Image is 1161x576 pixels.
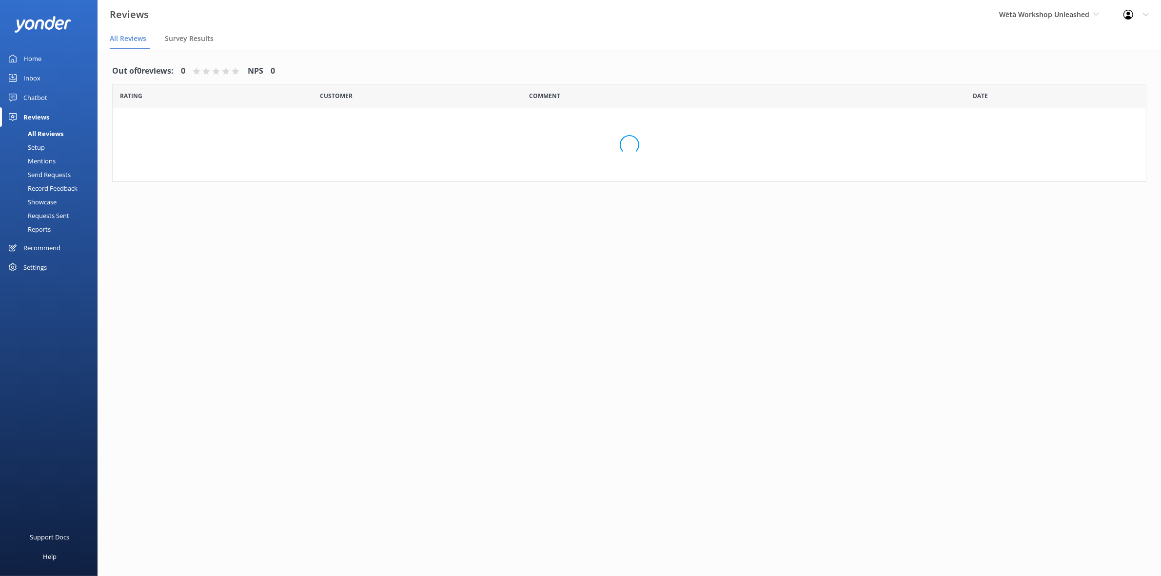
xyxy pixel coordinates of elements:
[6,154,56,168] div: Mentions
[6,140,98,154] a: Setup
[6,181,98,195] a: Record Feedback
[973,91,988,100] span: Date
[999,10,1089,19] span: Wētā Workshop Unleashed
[6,209,69,222] div: Requests Sent
[110,7,149,22] h3: Reviews
[6,222,98,236] a: Reports
[30,527,70,547] div: Support Docs
[6,195,98,209] a: Showcase
[6,209,98,222] a: Requests Sent
[23,238,60,258] div: Recommend
[181,65,185,78] h4: 0
[529,91,560,100] span: Question
[6,168,98,181] a: Send Requests
[23,107,49,127] div: Reviews
[6,168,71,181] div: Send Requests
[6,127,98,140] a: All Reviews
[271,65,275,78] h4: 0
[6,140,45,154] div: Setup
[6,195,57,209] div: Showcase
[6,181,78,195] div: Record Feedback
[43,547,57,566] div: Help
[15,16,71,32] img: yonder-white-logo.png
[6,127,63,140] div: All Reviews
[110,34,146,43] span: All Reviews
[320,91,353,100] span: Date
[23,258,47,277] div: Settings
[23,88,47,107] div: Chatbot
[23,68,40,88] div: Inbox
[165,34,214,43] span: Survey Results
[6,222,51,236] div: Reports
[112,65,174,78] h4: Out of 0 reviews:
[6,154,98,168] a: Mentions
[120,91,142,100] span: Date
[23,49,41,68] div: Home
[248,65,263,78] h4: NPS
